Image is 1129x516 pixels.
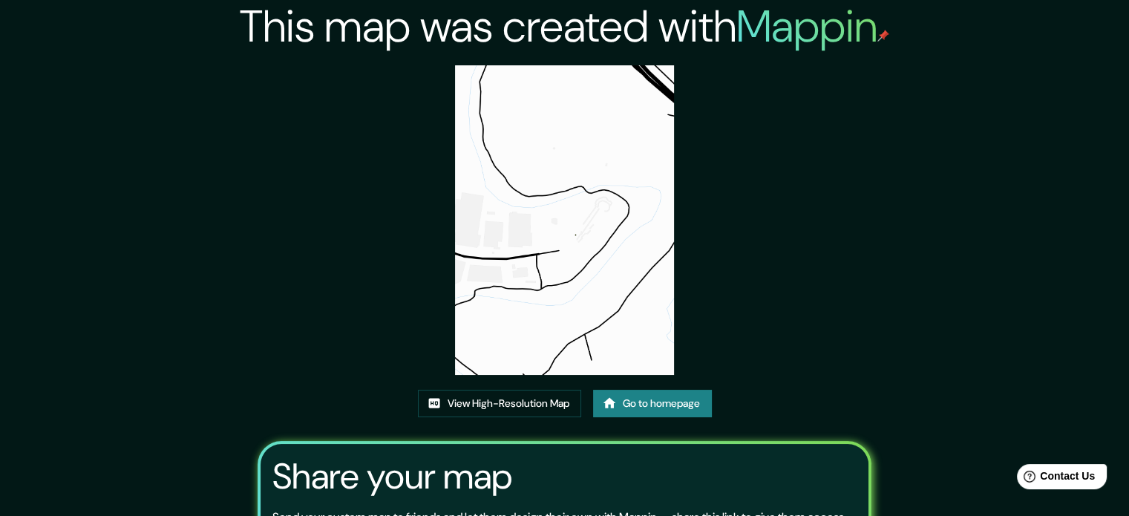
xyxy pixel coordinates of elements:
img: mappin-pin [877,30,889,42]
iframe: Help widget launcher [997,458,1113,500]
h3: Share your map [272,456,512,497]
img: created-map [455,65,674,375]
a: Go to homepage [593,390,712,417]
a: View High-Resolution Map [418,390,581,417]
